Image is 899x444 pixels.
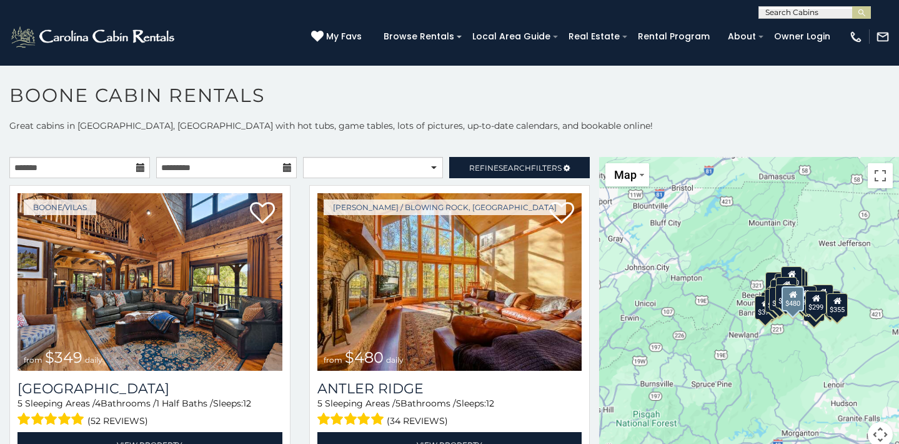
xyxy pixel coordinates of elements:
a: Real Estate [562,27,626,46]
span: from [24,355,42,365]
span: 5 [395,398,400,409]
a: About [722,27,762,46]
span: Refine Filters [469,163,562,173]
div: $320 [782,266,803,290]
span: 12 [486,398,494,409]
button: Toggle fullscreen view [868,163,893,188]
button: Change map style [605,163,649,186]
div: $325 [765,289,786,313]
div: $380 [795,286,817,310]
img: Diamond Creek Lodge [17,193,282,371]
span: (52 reviews) [87,413,148,429]
span: 5 [17,398,22,409]
img: Antler Ridge [317,193,582,371]
a: Boone/Vilas [24,199,96,215]
a: RefineSearchFilters [449,157,590,178]
div: $210 [776,277,797,301]
h3: Diamond Creek Lodge [17,380,282,397]
a: Antler Ridge from $480 daily [317,193,582,371]
a: My Favs [311,30,365,44]
span: daily [85,355,102,365]
img: phone-regular-white.png [849,30,863,44]
div: $225 [775,285,797,308]
span: My Favs [326,30,362,43]
span: Map [614,168,637,181]
a: [GEOGRAPHIC_DATA] [17,380,282,397]
span: 1 Half Baths / [156,398,213,409]
span: 12 [243,398,251,409]
a: Diamond Creek Lodge from $349 daily [17,193,282,371]
span: 4 [95,398,101,409]
div: $635 [765,272,787,296]
span: $480 [345,348,384,366]
span: daily [386,355,404,365]
span: $349 [45,348,82,366]
div: $355 [827,293,848,317]
a: Browse Rentals [377,27,460,46]
div: Sleeping Areas / Bathrooms / Sleeps: [317,397,582,429]
a: Rental Program [632,27,716,46]
a: [PERSON_NAME] / Blowing Rock, [GEOGRAPHIC_DATA] [324,199,566,215]
span: from [324,355,342,365]
img: mail-regular-white.png [876,30,890,44]
img: White-1-2.png [9,24,178,49]
div: Sleeping Areas / Bathrooms / Sleeps: [17,397,282,429]
span: (34 reviews) [387,413,448,429]
div: $480 [782,286,804,311]
a: Add to favorites [250,201,275,227]
span: Search [499,163,531,173]
div: $395 [770,287,791,311]
div: $299 [805,291,827,315]
a: Local Area Guide [466,27,557,46]
div: $930 [813,285,834,308]
a: Antler Ridge [317,380,582,397]
div: $375 [755,296,776,320]
span: 5 [317,398,322,409]
a: Owner Login [768,27,837,46]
